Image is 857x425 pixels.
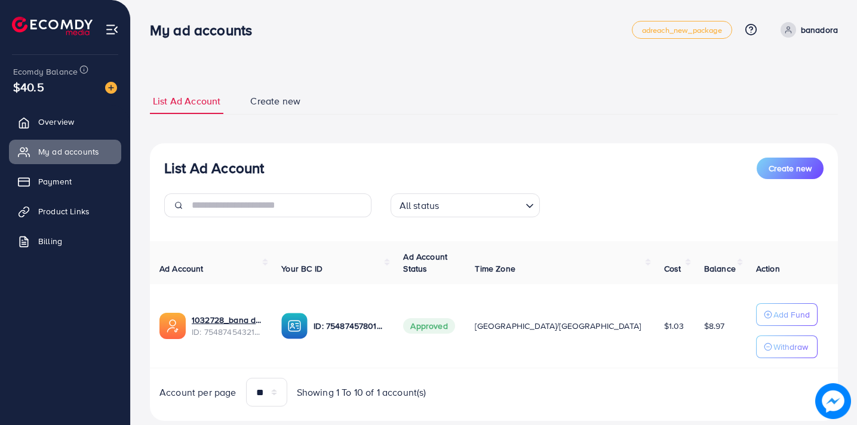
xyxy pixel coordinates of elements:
span: Your BC ID [281,263,322,275]
button: Create new [757,158,824,179]
span: Action [756,263,780,275]
span: $40.5 [13,78,44,96]
span: Account per page [159,386,236,399]
button: Withdraw [756,335,818,358]
a: Billing [9,229,121,253]
span: Ad Account Status [403,251,447,275]
h3: My ad accounts [150,21,262,39]
img: ic-ads-acc.e4c84228.svg [159,313,186,339]
div: <span class='underline'>1032728_bana dor ad account 1_1757579407255</span></br>7548745432170184711 [192,314,262,338]
p: Withdraw [773,340,808,354]
span: Ecomdy Balance [13,66,78,78]
a: 1032728_bana dor ad account 1_1757579407255 [192,314,262,326]
a: adreach_new_package [632,21,732,39]
img: image [815,383,851,419]
span: List Ad Account [153,94,220,108]
p: banadora [801,23,838,37]
span: $8.97 [704,320,725,332]
span: Product Links [38,205,90,217]
span: Cost [664,263,681,275]
p: ID: 7548745780125483025 [314,319,384,333]
span: Billing [38,235,62,247]
a: banadora [776,22,838,38]
span: Payment [38,175,72,187]
a: Payment [9,170,121,193]
span: adreach_new_package [642,26,722,34]
button: Add Fund [756,303,818,326]
img: ic-ba-acc.ded83a64.svg [281,313,308,339]
span: Create new [250,94,300,108]
span: Balance [704,263,736,275]
img: menu [105,23,119,36]
span: Time Zone [475,263,515,275]
a: My ad accounts [9,140,121,164]
span: ID: 7548745432170184711 [192,326,262,338]
span: Overview [38,116,74,128]
h3: List Ad Account [164,159,264,177]
span: [GEOGRAPHIC_DATA]/[GEOGRAPHIC_DATA] [475,320,641,332]
img: logo [12,17,93,35]
input: Search for option [443,195,520,214]
a: Overview [9,110,121,134]
div: Search for option [391,193,540,217]
span: All status [397,197,442,214]
p: Add Fund [773,307,810,322]
span: Showing 1 To 10 of 1 account(s) [297,386,426,399]
span: $1.03 [664,320,684,332]
a: Product Links [9,199,121,223]
img: image [105,82,117,94]
span: Ad Account [159,263,204,275]
span: My ad accounts [38,146,99,158]
span: Create new [769,162,812,174]
span: Approved [403,318,454,334]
